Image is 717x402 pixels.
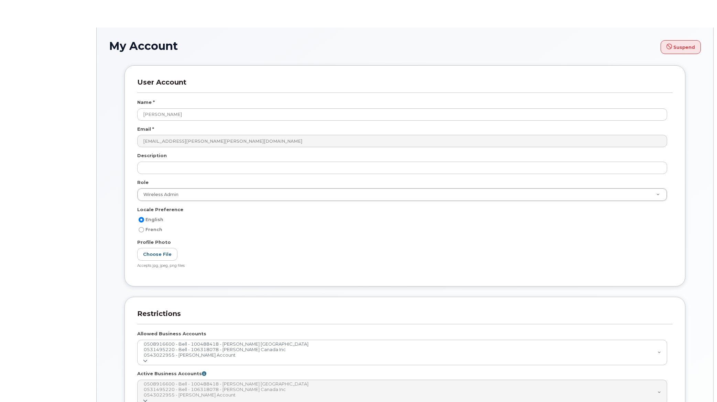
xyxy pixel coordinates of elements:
[137,152,167,159] label: Description
[137,99,155,106] label: Name *
[137,248,177,261] label: Choose File
[145,227,162,232] span: French
[661,40,701,54] button: Suspend
[139,192,178,198] span: Wireless Admin
[137,206,183,213] label: Locale Preference
[143,387,658,392] option: 0531495220 - Bell - 106318078 - [PERSON_NAME] Canada Inc
[109,40,701,54] h1: My Account
[137,370,206,377] label: Active Business Accounts
[137,239,171,246] label: Profile Photo
[137,309,673,324] h3: Restrictions
[139,227,144,232] input: French
[202,371,206,376] i: Accounts adjusted to view over the interface. If none selected then all information of allowed ac...
[143,341,658,347] option: 0508916600 - Bell - 100488418 - [PERSON_NAME] [GEOGRAPHIC_DATA]
[138,188,667,201] a: Wireless Admin
[143,392,658,398] option: 0543022955 - [PERSON_NAME] Account
[143,381,658,387] option: 0508916600 - Bell - 100488418 - [PERSON_NAME] [GEOGRAPHIC_DATA]
[137,126,154,132] label: Email *
[145,217,163,222] span: English
[143,347,658,352] option: 0531495220 - Bell - 106318078 - [PERSON_NAME] Canada Inc
[137,330,206,337] label: Allowed Business Accounts
[137,179,149,186] label: Role
[137,78,673,93] h3: User Account
[137,263,667,269] div: Accepts jpg, jpeg, png files
[139,217,144,222] input: English
[143,352,658,358] option: 0543022955 - [PERSON_NAME] Account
